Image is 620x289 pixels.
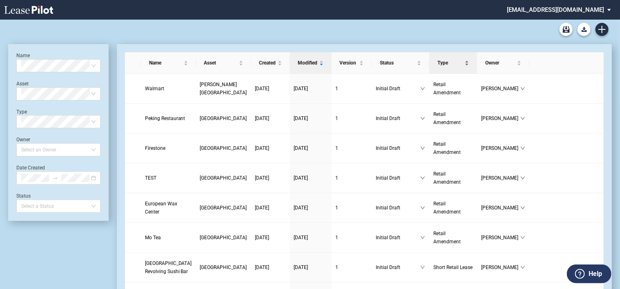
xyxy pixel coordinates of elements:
[336,235,339,240] span: 1
[16,137,30,142] label: Owner
[433,82,461,96] span: Retail Amendment
[433,201,461,215] span: Retail Amendment
[255,175,270,181] span: [DATE]
[294,205,308,211] span: [DATE]
[255,204,286,212] a: [DATE]
[481,114,520,122] span: [PERSON_NAME]
[145,260,192,274] span: Shinjuku Station Revolving Sushi Bar
[145,233,192,242] a: Mo Tea
[16,109,27,115] label: Type
[290,52,332,74] th: Modified
[255,145,270,151] span: [DATE]
[433,171,461,185] span: Retail Amendment
[294,263,328,271] a: [DATE]
[255,84,286,93] a: [DATE]
[16,81,29,87] label: Asset
[294,174,328,182] a: [DATE]
[433,110,473,127] a: Retail Amendment
[376,84,420,93] span: Initial Draft
[294,114,328,122] a: [DATE]
[259,59,276,67] span: Created
[16,165,45,171] label: Date Created
[255,86,270,91] span: [DATE]
[196,52,251,74] th: Asset
[433,140,473,156] a: Retail Amendment
[294,86,308,91] span: [DATE]
[481,233,520,242] span: [PERSON_NAME]
[376,114,420,122] span: Initial Draft
[145,200,192,216] a: European Wax Center
[200,204,247,212] a: [GEOGRAPHIC_DATA]
[294,116,308,121] span: [DATE]
[16,193,31,199] label: Status
[200,174,247,182] a: [GEOGRAPHIC_DATA]
[481,144,520,152] span: [PERSON_NAME]
[294,84,328,93] a: [DATE]
[145,145,165,151] span: Firestone
[145,259,192,276] a: [GEOGRAPHIC_DATA] Revolving Sushi Bar
[420,146,425,151] span: down
[298,59,318,67] span: Modified
[255,205,270,211] span: [DATE]
[145,175,156,181] span: TEST
[520,265,525,270] span: down
[336,205,339,211] span: 1
[145,201,177,215] span: European Wax Center
[420,176,425,180] span: down
[200,233,247,242] a: [GEOGRAPHIC_DATA]
[433,141,461,155] span: Retail Amendment
[145,116,185,121] span: Peking Restaurant
[255,174,286,182] a: [DATE]
[433,80,473,97] a: Retail Amendment
[336,174,368,182] a: 1
[141,52,196,74] th: Name
[481,84,520,93] span: [PERSON_NAME]
[255,233,286,242] a: [DATE]
[204,59,237,67] span: Asset
[420,235,425,240] span: down
[149,59,182,67] span: Name
[520,116,525,121] span: down
[595,23,609,36] a: Create new document
[433,111,461,125] span: Retail Amendment
[433,229,473,246] a: Retail Amendment
[294,235,308,240] span: [DATE]
[200,265,247,270] span: Prospect Plaza
[294,175,308,181] span: [DATE]
[376,233,420,242] span: Initial Draft
[567,265,611,283] button: Help
[429,52,477,74] th: Type
[200,175,247,181] span: Randhurst Village
[575,23,593,36] md-menu: Download Blank Form List
[200,114,247,122] a: [GEOGRAPHIC_DATA]
[255,144,286,152] a: [DATE]
[16,53,30,58] label: Name
[477,52,529,74] th: Owner
[520,176,525,180] span: down
[336,145,339,151] span: 1
[294,204,328,212] a: [DATE]
[340,59,358,67] span: Version
[336,114,368,122] a: 1
[200,235,247,240] span: Crossroads Shopping Center
[520,86,525,91] span: down
[200,116,247,121] span: Silas Creek Crossing
[420,116,425,121] span: down
[433,231,461,245] span: Retail Amendment
[380,59,415,67] span: Status
[376,263,420,271] span: Initial Draft
[145,84,192,93] a: Walmart
[200,80,247,97] a: [PERSON_NAME][GEOGRAPHIC_DATA]
[437,59,463,67] span: Type
[255,265,270,270] span: [DATE]
[294,145,308,151] span: [DATE]
[481,174,520,182] span: [PERSON_NAME]
[336,84,368,93] a: 1
[255,235,270,240] span: [DATE]
[520,235,525,240] span: down
[420,205,425,210] span: down
[336,144,368,152] a: 1
[376,144,420,152] span: Initial Draft
[433,200,473,216] a: Retail Amendment
[200,144,247,152] a: [GEOGRAPHIC_DATA]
